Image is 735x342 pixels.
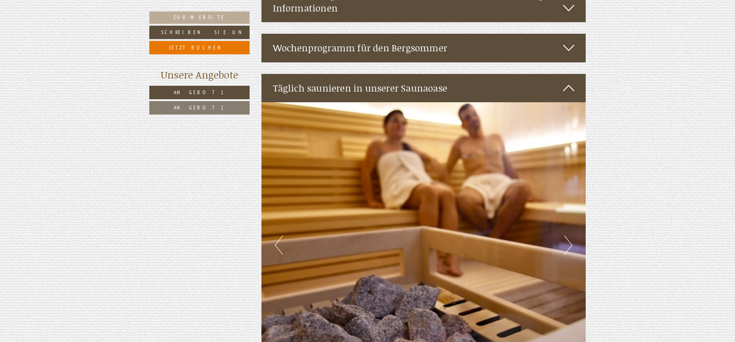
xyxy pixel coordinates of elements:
[149,11,250,24] a: Zur Website
[174,89,225,96] span: Angebot 1
[174,104,225,111] span: Angebot 2
[149,41,250,54] a: Jetzt buchen
[261,34,586,62] div: Wochenprogramm für den Bergsommer
[149,26,250,39] a: Schreiben Sie uns
[564,236,572,255] button: Next
[261,74,586,102] div: Täglich saunieren in unserer Saunaoase
[149,68,250,82] div: Unsere Angebote
[275,236,283,255] button: Previous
